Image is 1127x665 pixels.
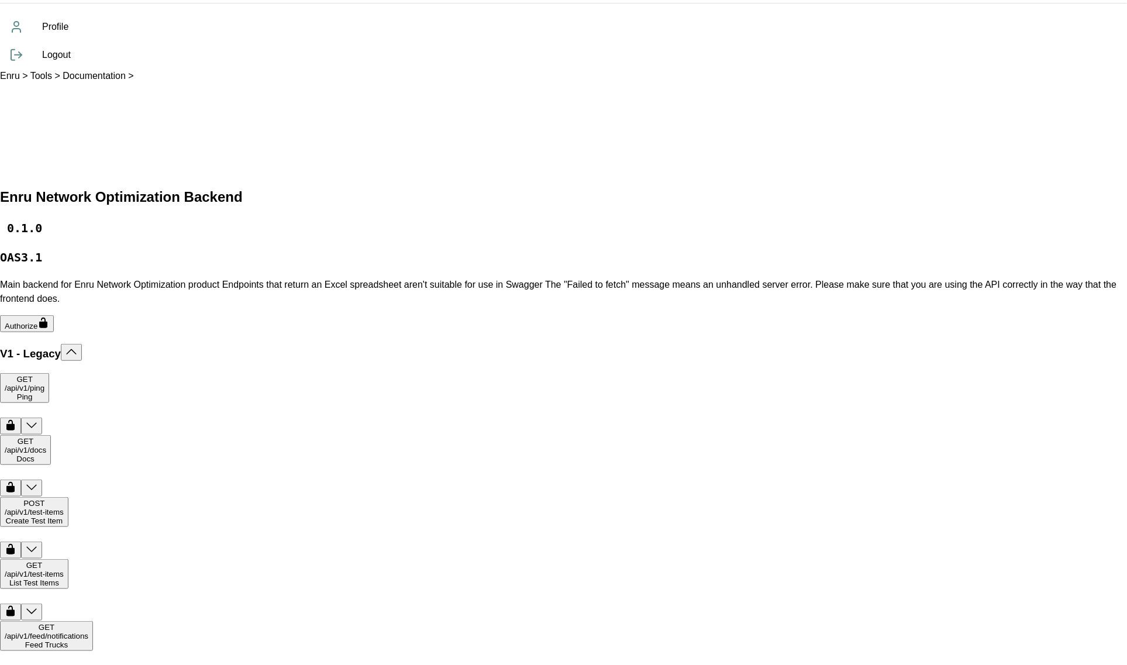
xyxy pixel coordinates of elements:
span: Logout [42,48,1118,62]
span: GET [39,623,54,632]
span: /api /v1 /feed /notifications [5,632,88,640]
span: GET [16,375,32,384]
button: get ​/api​/v1​/ping [21,418,42,435]
span: GET [26,561,42,570]
button: post ​/api​/v1​/test-items [21,542,42,559]
div: Create Test Item [5,516,64,525]
span: /api /v1 /test-items [5,570,64,578]
button: get ​/api​/v1​/test-items [21,604,42,621]
div: Docs [5,454,46,463]
span: GET [18,437,33,446]
span: /api /v1 /docs [5,446,46,454]
button: Collapse operation [61,344,82,361]
div: Ping [5,392,44,401]
button: get ​/api​/v1​/docs [21,480,42,497]
span: /api /v1 /test-items [5,508,64,516]
div: List Test Items [5,578,64,587]
span: Authorize [5,322,37,330]
span: /api /v1 /ping [5,384,44,392]
span: Profile [42,20,1118,34]
div: Feed Trucks [5,640,88,649]
span: POST [23,499,44,508]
